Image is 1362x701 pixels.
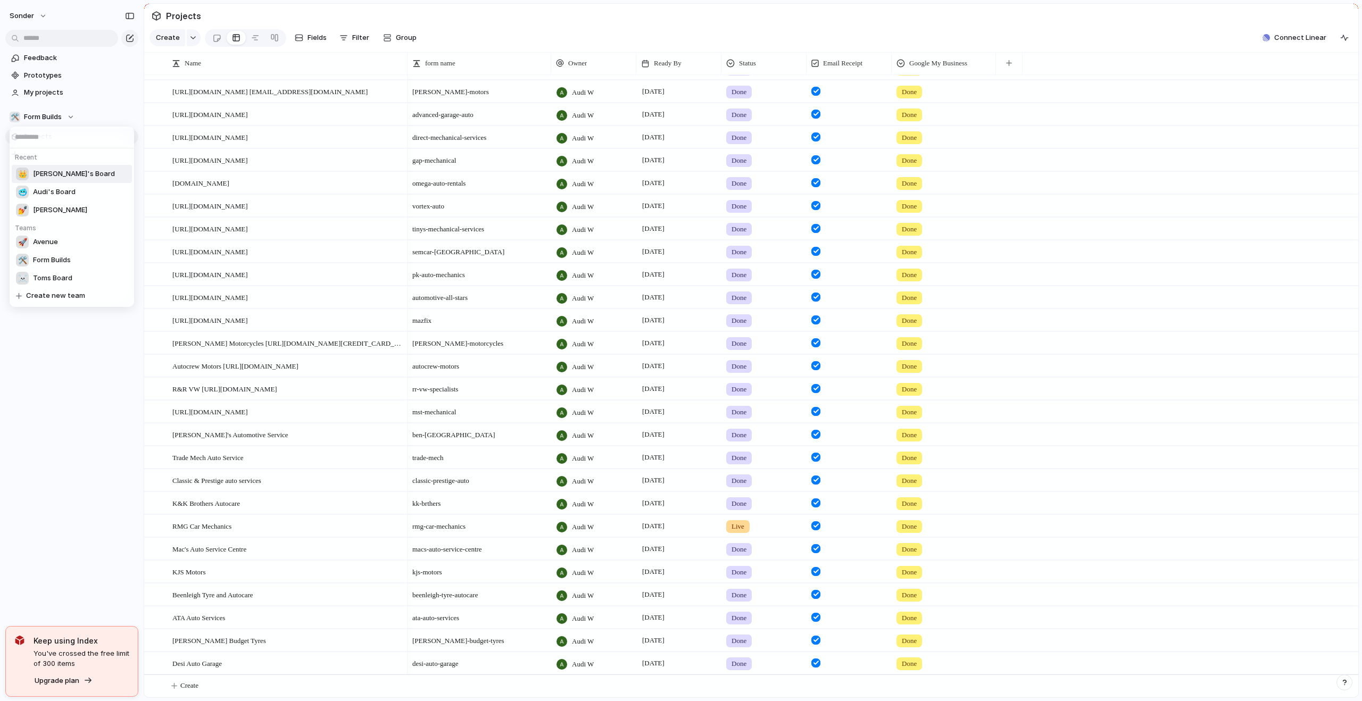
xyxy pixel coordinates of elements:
[16,272,29,285] div: ☠️
[33,205,87,215] span: [PERSON_NAME]
[16,186,29,198] div: 🥶
[33,237,58,247] span: Avenue
[33,255,71,265] span: Form Builds
[33,273,72,283] span: Toms Board
[16,236,29,248] div: 🚀
[12,148,135,162] h5: Recent
[16,204,29,216] div: 💅
[16,168,29,180] div: 👑
[16,254,29,266] div: 🛠️
[33,169,115,179] span: [PERSON_NAME]'s Board
[33,187,76,197] span: Audi's Board
[12,219,135,233] h5: Teams
[26,290,85,301] span: Create new team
